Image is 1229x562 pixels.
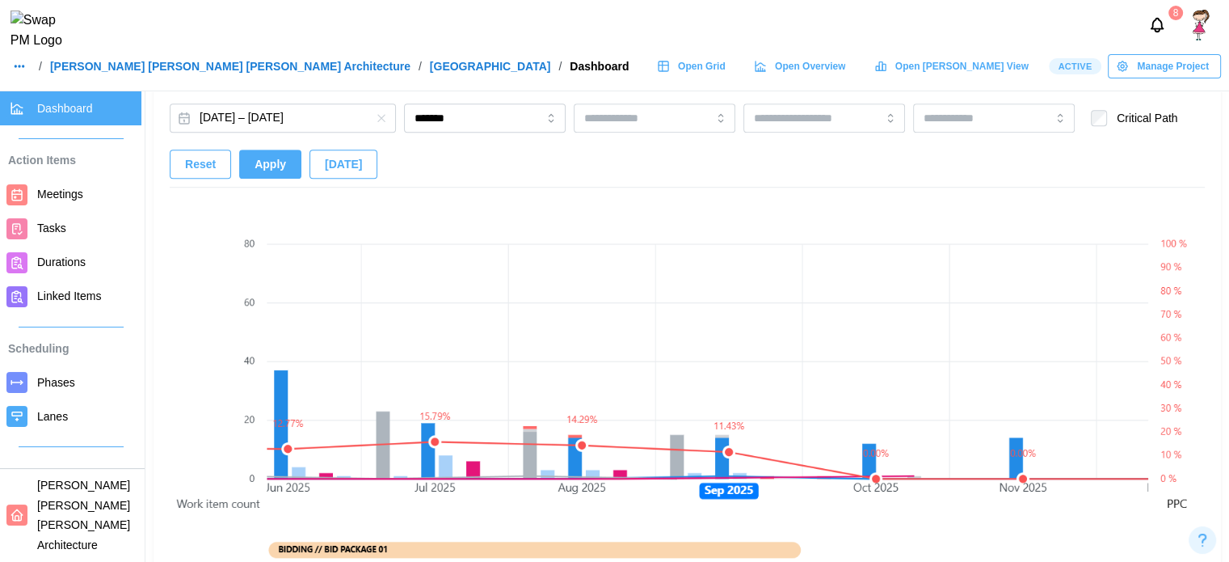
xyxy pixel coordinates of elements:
[1107,110,1177,126] label: Critical Path
[37,188,83,201] span: Meetings
[37,256,86,268] span: Durations
[746,54,858,78] a: Open Overview
[255,150,286,178] span: Apply
[37,222,66,235] span: Tasks
[1058,59,1092,74] span: Active
[37,410,68,423] span: Lanes
[37,289,101,302] span: Linked Items
[50,61,410,72] a: [PERSON_NAME] [PERSON_NAME] [PERSON_NAME] Architecture
[865,54,1040,78] a: Open [PERSON_NAME] View
[895,55,1029,78] span: Open [PERSON_NAME] View
[1185,10,1216,40] a: SShetty platform admin
[419,61,422,72] div: /
[649,54,738,78] a: Open Grid
[1185,10,1216,40] img: depositphotos_122830654-stock-illustration-little-girl-cute-character.jpg
[678,55,726,78] span: Open Grid
[1143,11,1171,39] button: Notifications
[1168,6,1183,20] div: 8
[37,479,130,551] span: [PERSON_NAME] [PERSON_NAME] [PERSON_NAME] Architecture
[775,55,845,78] span: Open Overview
[185,150,216,178] span: Reset
[325,150,362,178] span: [DATE]
[239,150,301,179] button: Apply
[1137,55,1209,78] span: Manage Project
[170,104,396,133] button: Feb 25, 2024 – Jun 18, 2030
[558,61,562,72] div: /
[1108,54,1221,78] button: Manage Project
[570,61,629,72] div: Dashboard
[37,376,75,389] span: Phases
[430,61,551,72] a: [GEOGRAPHIC_DATA]
[39,61,42,72] div: /
[170,150,231,179] button: Reset
[37,102,93,115] span: Dashboard
[309,150,377,179] button: [DATE]
[11,11,76,51] img: Swap PM Logo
